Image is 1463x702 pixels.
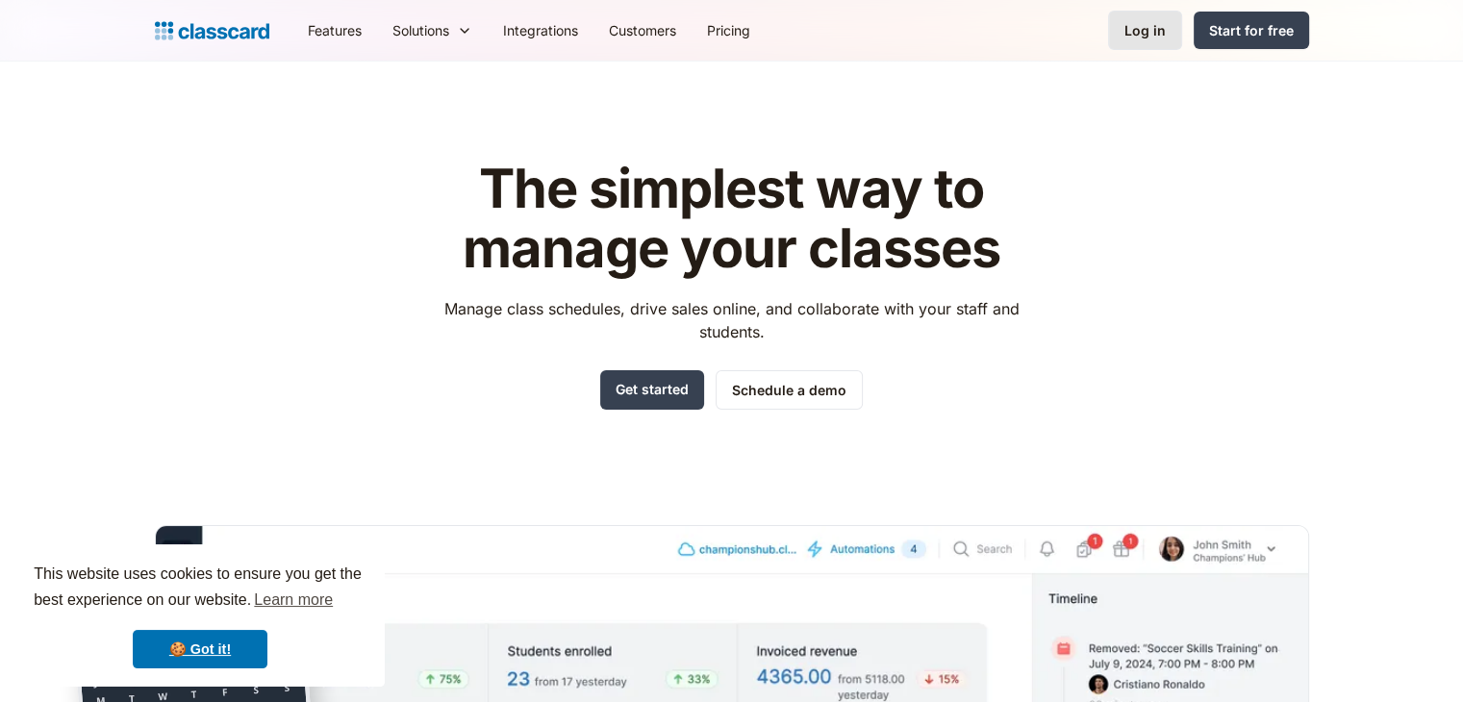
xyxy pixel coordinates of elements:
[377,9,488,52] div: Solutions
[716,370,863,410] a: Schedule a demo
[1194,12,1309,49] a: Start for free
[251,586,336,614] a: learn more about cookies
[15,544,385,687] div: cookieconsent
[34,563,366,614] span: This website uses cookies to ensure you get the best experience on our website.
[1124,20,1166,40] div: Log in
[488,9,593,52] a: Integrations
[392,20,449,40] div: Solutions
[1108,11,1182,50] a: Log in
[1209,20,1294,40] div: Start for free
[426,297,1037,343] p: Manage class schedules, drive sales online, and collaborate with your staff and students.
[593,9,692,52] a: Customers
[692,9,766,52] a: Pricing
[292,9,377,52] a: Features
[426,160,1037,278] h1: The simplest way to manage your classes
[600,370,704,410] a: Get started
[133,630,267,668] a: dismiss cookie message
[155,17,269,44] a: home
